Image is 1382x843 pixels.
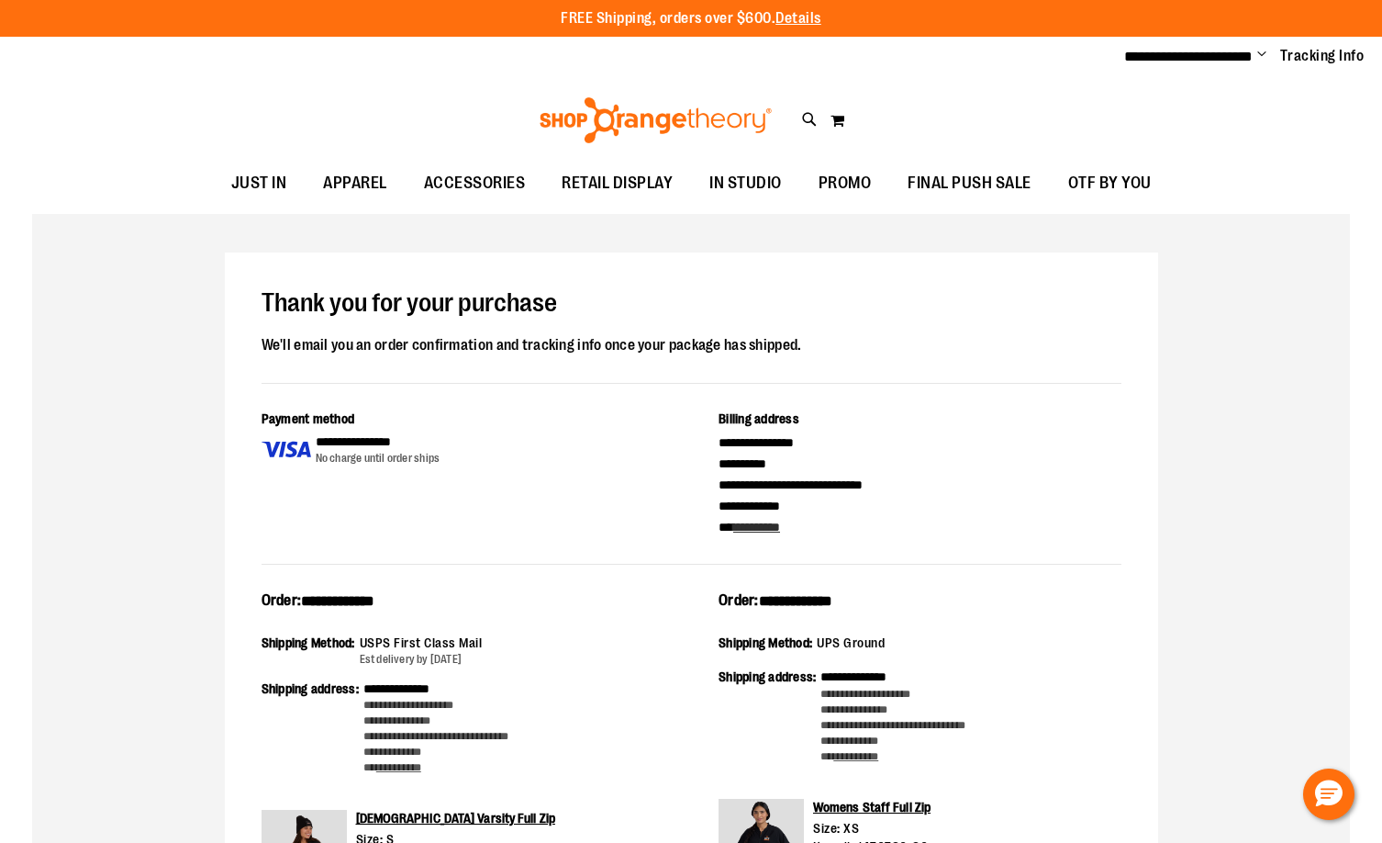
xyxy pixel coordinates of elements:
div: Billing address [719,410,1121,433]
a: ACCESSORIES [406,163,544,205]
a: Tracking Info [1280,46,1365,66]
button: Account menu [1257,47,1266,65]
div: USPS First Class Mail [360,634,483,652]
a: RETAIL DISPLAY [543,163,691,205]
span: JUST IN [231,163,287,204]
div: Shipping address: [262,680,363,777]
div: Order: [719,590,1121,624]
div: Shipping address: [719,668,820,765]
span: RETAIL DISPLAY [562,163,673,204]
span: FINAL PUSH SALE [908,163,1031,204]
div: Shipping Method: [719,634,817,657]
div: Order: [262,590,664,624]
a: Details [775,10,821,27]
a: [DEMOGRAPHIC_DATA] Varsity Full Zip [356,811,556,826]
a: FINAL PUSH SALE [889,163,1050,205]
p: FREE Shipping, orders over $600. [561,8,821,29]
a: APPAREL [305,163,406,205]
div: Payment method [262,410,664,433]
img: Shop Orangetheory [537,97,775,143]
span: OTF BY YOU [1068,163,1152,204]
a: PROMO [800,163,890,205]
div: UPS Ground [817,634,885,652]
div: We'll email you an order confirmation and tracking info once your package has shipped. [262,333,1121,357]
span: IN STUDIO [709,163,782,204]
a: OTF BY YOU [1050,163,1170,205]
span: PROMO [819,163,872,204]
span: APPAREL [323,163,387,204]
img: Payment type icon [262,433,311,466]
a: Womens Staff Full Zip [813,800,931,815]
button: Hello, have a question? Let’s chat. [1303,769,1354,820]
a: JUST IN [213,163,306,205]
span: Size: XS [813,821,859,836]
a: IN STUDIO [691,163,800,205]
div: Shipping Method: [262,634,360,668]
span: Est delivery by [DATE] [360,653,463,666]
h1: Thank you for your purchase [262,289,1121,319]
div: No charge until order ships [316,451,440,466]
span: ACCESSORIES [424,163,526,204]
